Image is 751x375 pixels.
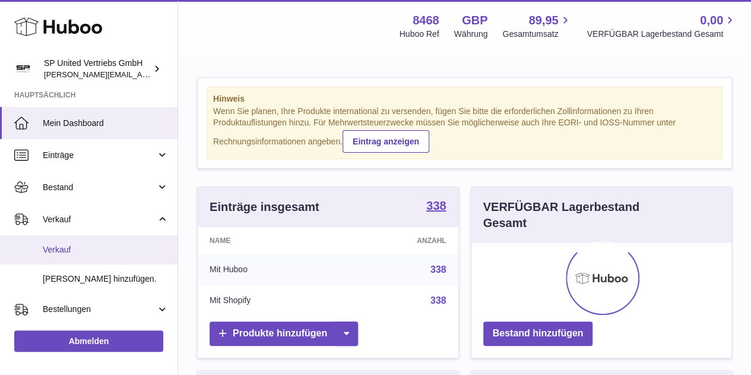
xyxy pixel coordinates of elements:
strong: Hinweis [213,93,716,105]
a: 89,95 Gesamtumsatz [502,12,572,40]
div: Währung [454,29,488,40]
strong: GBP [462,12,487,29]
img: tim@sp-united.com [14,60,32,78]
div: SP United Vertriebs GmbH [44,58,151,80]
span: Gesamtumsatz [502,29,572,40]
div: Huboo Ref [400,29,439,40]
span: Einträge [43,150,156,161]
a: Eintrag anzeigen [343,130,429,153]
span: Bestellungen [43,304,156,315]
a: 338 [430,295,446,305]
th: Anzahl [341,227,458,254]
strong: 8468 [413,12,439,29]
span: Bestand [43,182,156,193]
th: Name [198,227,341,254]
a: 338 [430,264,446,275]
span: Verkauf [43,214,156,225]
span: [PERSON_NAME][EMAIL_ADDRESS][DOMAIN_NAME] [44,70,238,79]
a: Abmelden [14,330,163,352]
h3: Einträge insgesamt [210,199,319,215]
td: Mit Shopify [198,285,341,316]
h3: VERFÜGBAR Lagerbestand Gesamt [483,199,679,231]
a: Produkte hinzufügen [210,322,358,346]
td: Mit Huboo [198,254,341,285]
strong: 338 [426,200,446,212]
span: Verkauf [43,244,169,256]
span: Mein Dashboard [43,118,169,129]
span: VERFÜGBAR Lagerbestand Gesamt [587,29,737,40]
a: 338 [426,200,446,214]
span: 0,00 [700,12,723,29]
a: Bestand hinzufügen [483,322,593,346]
span: 89,95 [528,12,558,29]
div: Wenn Sie planen, Ihre Produkte international zu versenden, fügen Sie bitte die erforderlichen Zol... [213,106,716,152]
a: 0,00 VERFÜGBAR Lagerbestand Gesamt [587,12,737,40]
span: [PERSON_NAME] hinzufügen. [43,273,169,285]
